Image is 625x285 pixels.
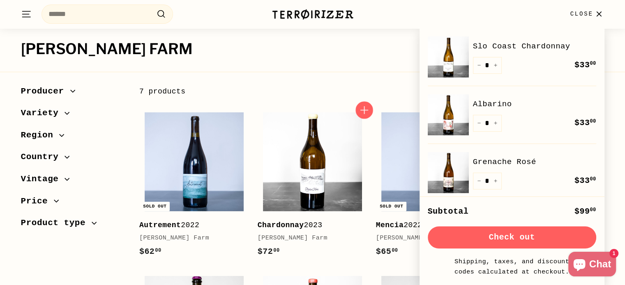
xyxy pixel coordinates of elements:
sup: 00 [590,207,596,213]
button: Reduce item quantity by one [473,173,485,189]
img: Slo Coast Chardonnay [428,36,469,78]
span: $72 [258,247,280,256]
span: Country [21,150,65,164]
button: Increase item quantity by one [489,57,502,74]
div: [PERSON_NAME] Farm [376,233,478,243]
span: $33 [574,118,596,128]
button: Increase item quantity by one [489,115,502,132]
button: Variety [21,104,126,126]
h1: [PERSON_NAME] Farm [21,41,604,57]
span: Price [21,194,54,208]
button: Product type [21,214,126,236]
small: Shipping, taxes, and discount codes calculated at checkout. [452,257,572,277]
a: Chardonnay2023[PERSON_NAME] Farm [258,107,368,266]
button: Region [21,126,126,148]
span: Product type [21,216,92,230]
div: $99 [574,205,596,218]
button: Country [21,148,126,170]
div: Sold out [376,202,406,211]
sup: 00 [590,61,596,66]
b: Autrement [139,221,181,229]
span: Region [21,128,60,142]
img: Grenache Rosé [428,152,469,193]
span: Producer [21,84,70,98]
button: Increase item quantity by one [489,173,502,189]
div: Subtotal [428,205,469,218]
sup: 00 [392,248,398,253]
sup: 00 [273,248,279,253]
b: Mencia [376,221,404,229]
span: Vintage [21,172,65,186]
a: Grenache Rosé [473,156,596,168]
div: Sold out [140,202,170,211]
div: 2022 [376,219,478,231]
img: Albarino [428,94,469,135]
span: $33 [574,60,596,70]
sup: 00 [155,248,161,253]
a: Slo Coast Chardonnay [473,40,596,52]
span: Close [570,9,593,18]
div: 2023 [258,219,360,231]
div: [PERSON_NAME] Farm [139,233,241,243]
span: Variety [21,106,65,120]
button: Reduce item quantity by one [473,57,485,74]
button: Reduce item quantity by one [473,115,485,132]
a: Sold out Autrement2022[PERSON_NAME] Farm [139,107,249,266]
span: $33 [574,176,596,185]
span: $65 [376,247,398,256]
button: Producer [21,82,126,105]
a: Sold out Mencia2022[PERSON_NAME] Farm [376,107,486,266]
a: Albarino [473,98,596,110]
sup: 00 [590,176,596,182]
div: 7 products [139,86,372,98]
div: 2022 [139,219,241,231]
div: [PERSON_NAME] Farm [258,233,360,243]
span: $62 [139,247,161,256]
inbox-online-store-chat: Shopify online store chat [566,252,618,278]
button: Check out [428,226,596,249]
button: Close [565,2,609,26]
sup: 00 [590,119,596,124]
button: Price [21,192,126,214]
button: Vintage [21,170,126,192]
b: Chardonnay [258,221,304,229]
